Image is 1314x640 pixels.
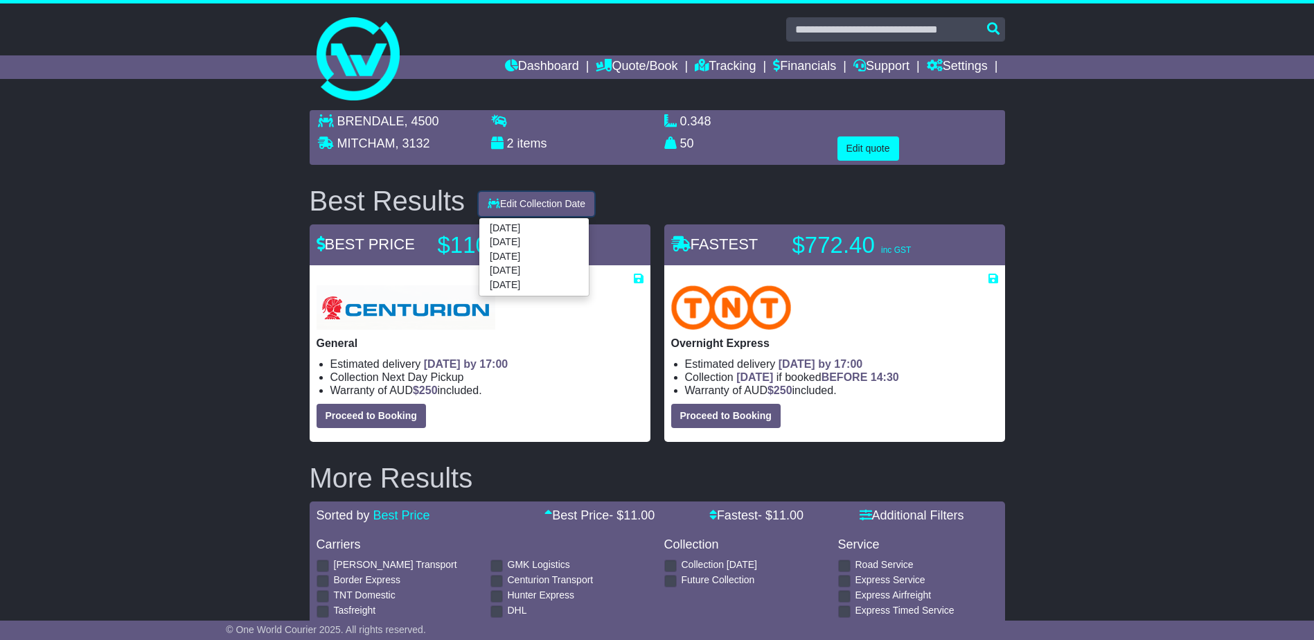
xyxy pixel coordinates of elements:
span: Border Express [334,574,400,586]
label: Collection [DATE] [682,559,757,571]
img: TNT Domestic: Overnight Express [671,285,792,330]
span: [PERSON_NAME] Transport [334,559,457,571]
span: GMK Logistics [508,559,570,571]
span: 2 [507,136,514,150]
div: Best Results [303,186,472,216]
a: [DATE] [479,278,589,292]
a: [DATE] [479,264,589,278]
span: Express Timed Service [855,605,955,616]
span: [DATE] by 17:00 [779,358,863,370]
span: Next Day Pickup [382,371,463,383]
span: TNT Domestic [334,589,396,601]
a: Best Price [373,508,430,522]
a: Support [853,55,909,79]
button: Proceed to Booking [671,404,781,428]
li: Warranty of AUD included. [330,384,643,397]
span: BEST PRICE [317,235,415,253]
button: Proceed to Booking [317,404,426,428]
img: Centurion Transport: General [317,285,495,330]
span: Tasfreight [334,605,376,616]
span: Sorted by [317,508,370,522]
span: MITCHAM [337,136,396,150]
span: 11.00 [623,508,655,522]
a: Dashboard [505,55,579,79]
span: 0.348 [680,114,711,128]
span: Express Airfreight [855,589,932,601]
p: General [317,337,643,350]
a: Fastest- $11.00 [709,508,804,522]
span: BEFORE [822,371,868,383]
span: $ [767,384,792,396]
span: © One World Courier 2025. All rights reserved. [226,624,426,635]
span: 50 [680,136,694,150]
span: $ [413,384,438,396]
a: Financials [773,55,836,79]
span: One World Courier [334,620,414,632]
span: DHL [508,605,527,616]
li: Estimated delivery [685,357,998,371]
button: Edit Collection Date [479,192,594,216]
span: Road Service [855,559,914,571]
li: Warranty of AUD included. [685,384,998,397]
span: - $ [758,508,804,522]
button: Edit quote [837,136,899,161]
li: Collection [685,371,998,384]
li: Estimated delivery [330,357,643,371]
a: Tracking [695,55,756,79]
label: Future Collection [682,574,755,586]
p: $772.40 [792,231,966,259]
span: if booked [736,371,898,383]
span: FASTEST [671,235,758,253]
a: Best Price- $11.00 [544,508,655,522]
li: Collection [330,371,643,384]
p: Overnight Express [671,337,998,350]
span: [DATE] [736,371,773,383]
span: - $ [609,508,655,522]
span: 14:30 [871,371,899,383]
span: [DATE] by 17:00 [424,358,508,370]
span: BRENDALE [337,114,405,128]
span: 250 [419,384,438,396]
span: , 4500 [405,114,439,128]
span: 11.00 [772,508,804,522]
span: inc GST [881,245,911,255]
span: Centurion Transport [508,574,594,586]
div: Service [838,537,998,553]
a: [DATE] [479,222,589,235]
a: Settings [927,55,988,79]
a: Quote/Book [596,55,677,79]
a: [DATE] [479,235,589,249]
span: Express Service [855,574,925,586]
span: 250 [774,384,792,396]
div: Collection [664,537,824,553]
div: Carriers [317,537,650,553]
span: Hunter Express [508,589,574,601]
h2: More Results [310,463,1005,493]
a: Additional Filters [860,508,964,522]
a: [DATE] [479,249,589,263]
span: , 3132 [396,136,430,150]
p: $110.18 [438,231,611,259]
span: items [517,136,547,150]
